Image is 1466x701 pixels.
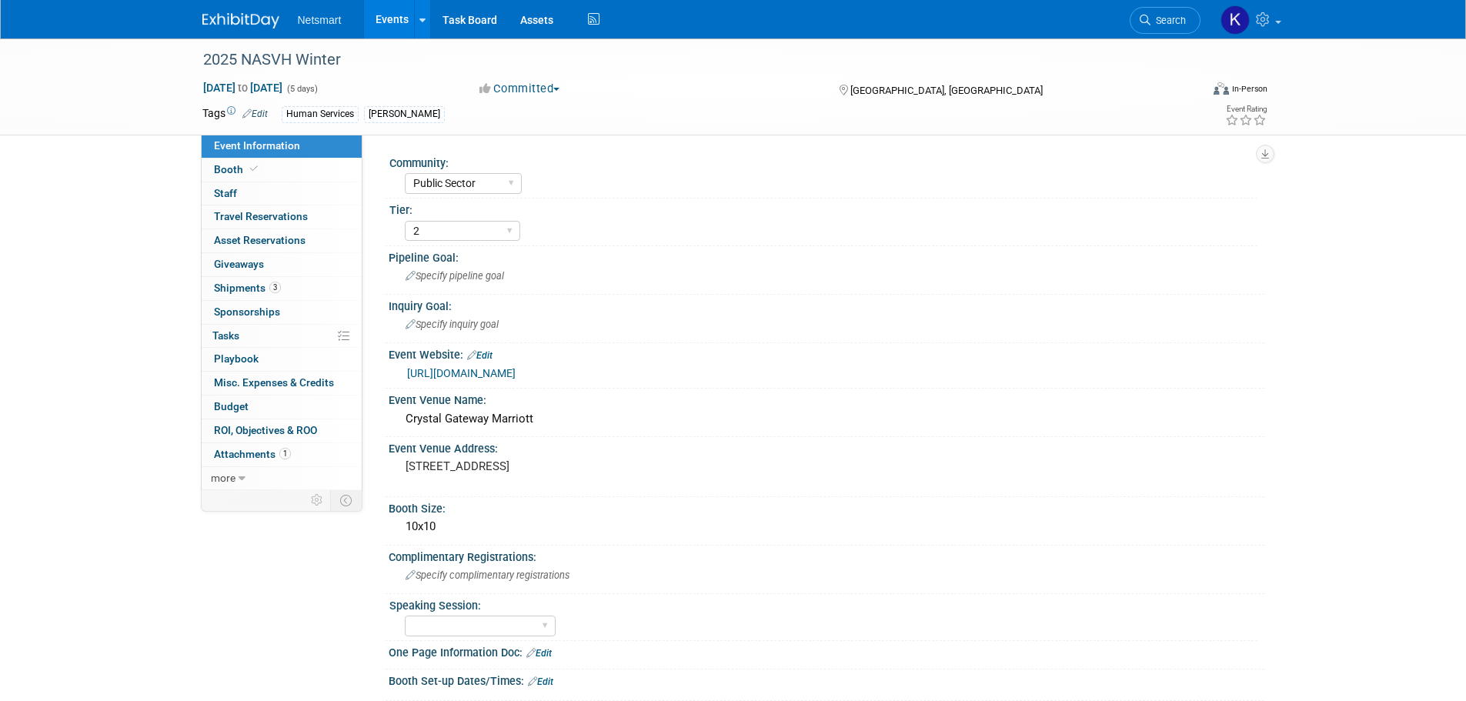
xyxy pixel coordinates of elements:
[474,81,566,97] button: Committed
[202,159,362,182] a: Booth
[389,437,1264,456] div: Event Venue Address:
[467,350,493,361] a: Edit
[202,348,362,371] a: Playbook
[202,105,268,123] td: Tags
[389,669,1264,689] div: Booth Set-up Dates/Times:
[364,106,445,122] div: [PERSON_NAME]
[330,490,362,510] td: Toggle Event Tabs
[406,569,569,581] span: Specify complimentary registrations
[389,343,1264,363] div: Event Website:
[406,270,504,282] span: Specify pipeline goal
[1225,105,1267,113] div: Event Rating
[202,135,362,158] a: Event Information
[1214,82,1229,95] img: Format-Inperson.png
[407,367,516,379] a: [URL][DOMAIN_NAME]
[214,352,259,365] span: Playbook
[1231,83,1267,95] div: In-Person
[250,165,258,173] i: Booth reservation complete
[214,400,249,412] span: Budget
[202,81,283,95] span: [DATE] [DATE]
[1110,80,1268,103] div: Event Format
[212,329,239,342] span: Tasks
[389,497,1264,516] div: Booth Size:
[400,515,1253,539] div: 10x10
[389,546,1264,565] div: Complimentary Registrations:
[528,676,553,687] a: Edit
[214,376,334,389] span: Misc. Expenses & Credits
[214,282,281,294] span: Shipments
[406,319,499,330] span: Specify inquiry goal
[406,459,736,473] pre: [STREET_ADDRESS]
[286,84,318,94] span: (5 days)
[304,490,331,510] td: Personalize Event Tab Strip
[202,205,362,229] a: Travel Reservations
[202,372,362,395] a: Misc. Expenses & Credits
[211,472,235,484] span: more
[202,419,362,442] a: ROI, Objectives & ROO
[235,82,250,94] span: to
[214,187,237,199] span: Staff
[202,277,362,300] a: Shipments3
[202,467,362,490] a: more
[389,295,1264,314] div: Inquiry Goal:
[282,106,359,122] div: Human Services
[202,229,362,252] a: Asset Reservations
[242,108,268,119] a: Edit
[389,594,1257,613] div: Speaking Session:
[214,234,306,246] span: Asset Reservations
[214,139,300,152] span: Event Information
[279,448,291,459] span: 1
[1150,15,1186,26] span: Search
[269,282,281,293] span: 3
[214,210,308,222] span: Travel Reservations
[400,407,1253,431] div: Crystal Gateway Marriott
[389,152,1257,171] div: Community:
[202,325,362,348] a: Tasks
[850,85,1043,96] span: [GEOGRAPHIC_DATA], [GEOGRAPHIC_DATA]
[202,443,362,466] a: Attachments1
[389,199,1257,218] div: Tier:
[202,396,362,419] a: Budget
[298,14,342,26] span: Netsmart
[214,448,291,460] span: Attachments
[198,46,1177,74] div: 2025 NASVH Winter​
[202,301,362,324] a: Sponsorships
[214,163,261,175] span: Booth
[202,13,279,28] img: ExhibitDay
[389,389,1264,408] div: Event Venue Name:
[214,305,280,318] span: Sponsorships
[202,253,362,276] a: Giveaways
[1130,7,1201,34] a: Search
[526,648,552,659] a: Edit
[214,424,317,436] span: ROI, Objectives & ROO
[214,258,264,270] span: Giveaways
[389,641,1264,661] div: One Page Information Doc:
[202,182,362,205] a: Staff
[389,246,1264,265] div: Pipeline Goal:
[1221,5,1250,35] img: Kaitlyn Woicke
